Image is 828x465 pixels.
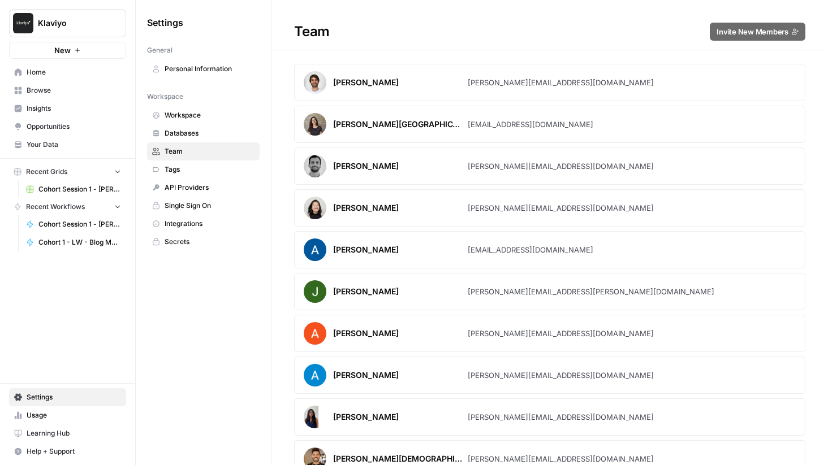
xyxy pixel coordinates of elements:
[54,45,71,56] span: New
[147,124,260,142] a: Databases
[165,146,255,157] span: Team
[165,110,255,120] span: Workspace
[147,233,260,251] a: Secrets
[147,60,260,78] a: Personal Information
[27,428,121,438] span: Learning Hub
[9,9,126,37] button: Workspace: Klaviyo
[27,103,121,114] span: Insights
[468,453,654,464] div: [PERSON_NAME][EMAIL_ADDRESS][DOMAIN_NAME]
[27,410,121,420] span: Usage
[147,142,260,160] a: Team
[333,77,399,88] div: [PERSON_NAME]
[165,219,255,229] span: Integrations
[333,328,399,339] div: [PERSON_NAME]
[304,406,318,428] img: avatar
[304,280,326,303] img: avatar
[468,411,654,423] div: [PERSON_NAME][EMAIL_ADDRESS][DOMAIN_NAME]
[165,64,255,74] span: Personal Information
[333,160,399,172] div: [PERSON_NAME]
[468,119,593,130] div: [EMAIL_ADDRESS][DOMAIN_NAME]
[165,237,255,247] span: Secrets
[165,201,255,211] span: Single Sign On
[9,442,126,460] button: Help + Support
[271,23,828,41] div: Team
[21,180,126,198] a: Cohort Session 1 - [PERSON_NAME] workflow 1 Grid
[9,42,126,59] button: New
[468,202,654,214] div: [PERSON_NAME][EMAIL_ADDRESS][DOMAIN_NAME]
[333,202,399,214] div: [PERSON_NAME]
[9,198,126,215] button: Recent Workflows
[21,215,126,233] a: Cohort Session 1 - [PERSON_NAME] workflow 1
[468,286,714,297] div: [PERSON_NAME][EMAIL_ADDRESS][PERSON_NAME][DOMAIN_NAME]
[147,179,260,197] a: API Providers
[304,238,326,261] img: avatar
[9,81,126,99] a: Browse
[333,453,463,464] div: [PERSON_NAME][DEMOGRAPHIC_DATA]
[27,121,121,132] span: Opportunities
[333,286,399,297] div: [PERSON_NAME]
[333,411,399,423] div: [PERSON_NAME]
[147,106,260,124] a: Workspace
[333,244,399,255] div: [PERSON_NAME]
[27,392,121,402] span: Settings
[38,184,121,194] span: Cohort Session 1 - [PERSON_NAME] workflow 1 Grid
[27,85,121,95] span: Browse
[304,71,326,94] img: avatar
[147,197,260,215] a: Single Sign On
[468,160,654,172] div: [PERSON_NAME][EMAIL_ADDRESS][DOMAIN_NAME]
[9,163,126,180] button: Recent Grids
[147,16,183,29] span: Settings
[165,128,255,138] span: Databases
[21,233,126,251] a: Cohort 1 - LW - Blog Meta Description Homework
[468,77,654,88] div: [PERSON_NAME][EMAIL_ADDRESS][DOMAIN_NAME]
[468,328,654,339] div: [PERSON_NAME][EMAIL_ADDRESS][DOMAIN_NAME]
[165,182,255,193] span: API Providers
[9,424,126,442] a: Learning Hub
[38,18,106,29] span: Klaviyo
[304,322,326,345] img: avatar
[710,23,805,41] button: Invite New Members
[26,202,85,212] span: Recent Workflows
[304,155,326,177] img: avatar
[333,119,463,130] div: [PERSON_NAME][GEOGRAPHIC_DATA]
[147,215,260,233] a: Integrations
[147,45,172,55] span: General
[38,219,121,229] span: Cohort Session 1 - [PERSON_NAME] workflow 1
[165,164,255,175] span: Tags
[304,113,326,136] img: avatar
[9,406,126,424] a: Usage
[304,364,326,386] img: avatar
[27,446,121,457] span: Help + Support
[333,370,399,381] div: [PERSON_NAME]
[468,370,654,381] div: [PERSON_NAME][EMAIL_ADDRESS][DOMAIN_NAME]
[9,118,126,136] a: Opportunities
[9,136,126,154] a: Your Data
[27,140,121,150] span: Your Data
[38,237,121,247] span: Cohort 1 - LW - Blog Meta Description Homework
[717,26,788,37] span: Invite New Members
[304,197,326,219] img: avatar
[468,244,593,255] div: [EMAIL_ADDRESS][DOMAIN_NAME]
[26,167,67,177] span: Recent Grids
[13,13,33,33] img: Klaviyo Logo
[147,92,183,102] span: Workspace
[9,99,126,118] a: Insights
[27,67,121,77] span: Home
[9,388,126,406] a: Settings
[9,63,126,81] a: Home
[147,160,260,179] a: Tags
